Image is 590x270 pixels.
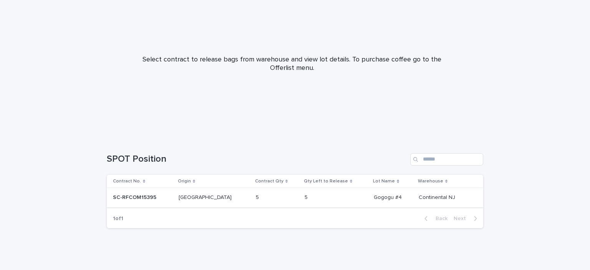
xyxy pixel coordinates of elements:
p: Continental NJ [419,193,457,201]
button: Back [418,215,451,222]
p: [GEOGRAPHIC_DATA] [179,193,233,201]
p: Contract Qty [255,177,283,186]
tr: SC-RFCOM15395SC-RFCOM15395 [GEOGRAPHIC_DATA][GEOGRAPHIC_DATA] 55 55 Gogogu #4Gogogu #4 Continenta... [107,188,483,207]
p: Contract No. [113,177,141,186]
p: Lot Name [373,177,395,186]
input: Search [410,153,483,166]
span: Next [454,216,471,221]
h1: SPOT Position [107,154,407,165]
button: Next [451,215,483,222]
span: Back [431,216,447,221]
p: Warehouse [418,177,443,186]
p: Origin [178,177,191,186]
p: Select contract to release bags from warehouse and view lot details. To purchase coffee go to the... [138,56,446,72]
p: SC-RFCOM15395 [113,193,158,201]
p: Gogogu #4 [374,193,403,201]
p: 1 of 1 [107,209,129,228]
p: 5 [256,193,260,201]
p: 5 [305,193,309,201]
p: Qty Left to Release [304,177,348,186]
